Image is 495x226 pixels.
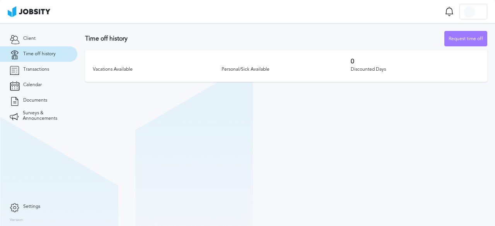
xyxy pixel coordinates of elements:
[222,67,350,72] div: Personal/Sick Available
[23,51,56,57] span: Time off history
[351,58,480,65] h3: 0
[85,35,444,42] h3: Time off history
[445,31,487,47] div: Request time off
[23,110,68,121] span: Surveys & Announcements
[23,204,40,209] span: Settings
[351,67,480,72] div: Discounted Days
[93,67,222,72] div: Vacations Available
[23,67,49,72] span: Transactions
[8,6,50,17] img: ab4bad089aa723f57921c736e9817d99.png
[23,36,36,41] span: Client
[10,218,24,223] label: Version:
[23,82,42,88] span: Calendar
[23,98,47,103] span: Documents
[444,31,487,46] button: Request time off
